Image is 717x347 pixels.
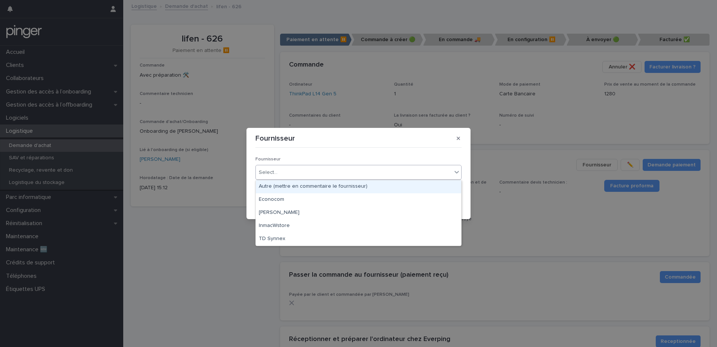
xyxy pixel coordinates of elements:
div: Ingram [256,206,461,219]
div: Select... [259,169,277,176]
div: TD Synnex [256,233,461,246]
div: InmacWstore [256,219,461,233]
span: Fournisseur [255,157,280,162]
div: Autre (mettre en commentaire le fournisseur) [256,180,461,193]
div: Econocom [256,193,461,206]
p: Fournisseur [255,134,295,143]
